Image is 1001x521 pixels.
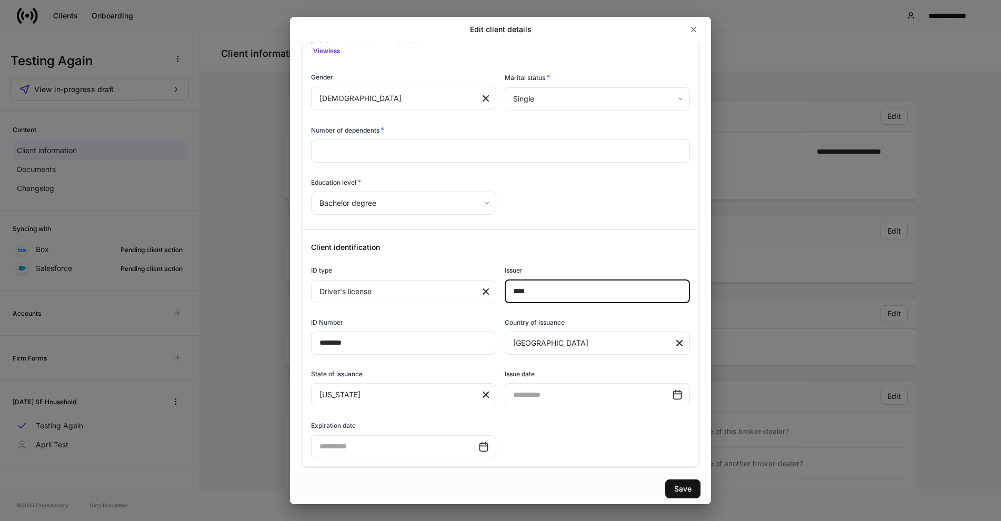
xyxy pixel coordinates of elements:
[505,332,673,355] div: [GEOGRAPHIC_DATA]
[665,479,700,498] button: Save
[311,125,384,135] h6: Number of dependents
[311,265,332,275] h6: ID type
[505,369,535,379] h6: Issue date
[470,24,532,35] h2: Edit client details
[311,369,363,379] h6: State of issuance
[505,87,689,111] div: Single
[311,177,361,187] h6: Education level
[505,72,550,83] h6: Marital status
[311,192,496,215] div: Bachelor degree
[313,48,340,54] button: Viewless
[311,72,333,82] h6: Gender
[505,317,565,327] h6: Country of issuance
[311,420,356,430] h6: Expiration date
[311,87,479,110] div: [DEMOGRAPHIC_DATA]
[313,48,340,54] div: View less
[311,242,690,253] h5: Client identification
[674,485,692,493] div: Save
[311,383,479,406] div: [US_STATE]
[311,280,479,303] div: Driver's license
[311,317,343,327] h6: ID Number
[505,265,523,275] h6: Issuer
